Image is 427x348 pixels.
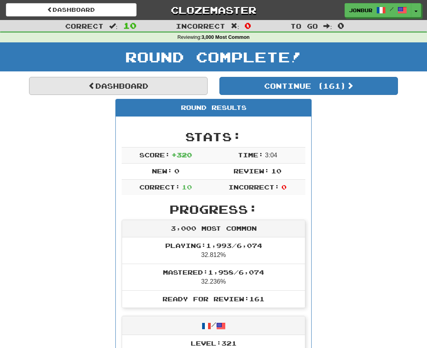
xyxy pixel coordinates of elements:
[139,183,180,191] span: Correct:
[122,130,305,143] h2: Stats:
[265,152,277,159] span: 3 : 0 4
[176,22,225,30] span: Incorrect
[116,99,311,117] div: Round Results
[281,183,286,191] span: 0
[163,268,264,276] span: Mastered: 1,958 / 6,074
[122,264,305,291] li: 32.236%
[122,220,305,237] div: 3,000 Most Common
[390,6,394,12] span: /
[231,23,239,29] span: :
[122,237,305,264] li: 32.812%
[245,21,251,30] span: 0
[162,295,265,302] span: Ready for Review: 161
[172,151,192,159] span: + 320
[345,3,411,17] a: jonbur /
[290,22,318,30] span: To go
[29,77,208,95] a: Dashboard
[271,167,281,175] span: 10
[234,167,269,175] span: Review:
[6,3,137,16] a: Dashboard
[152,167,172,175] span: New:
[219,77,398,95] button: Continue (161)
[238,151,263,159] span: Time:
[174,167,179,175] span: 0
[3,49,424,65] h1: Round Complete!
[182,183,192,191] span: 10
[109,23,118,29] span: :
[122,316,305,335] div: /
[165,242,262,249] span: Playing: 1,993 / 6,074
[139,151,170,159] span: Score:
[202,35,250,40] strong: 3,000 Most Common
[349,7,372,14] span: jonbur
[323,23,332,29] span: :
[338,21,344,30] span: 0
[228,183,279,191] span: Incorrect:
[65,22,104,30] span: Correct
[123,21,137,30] span: 10
[191,339,237,347] span: Level: 321
[122,203,305,216] h2: Progress:
[148,3,279,17] a: Clozemaster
